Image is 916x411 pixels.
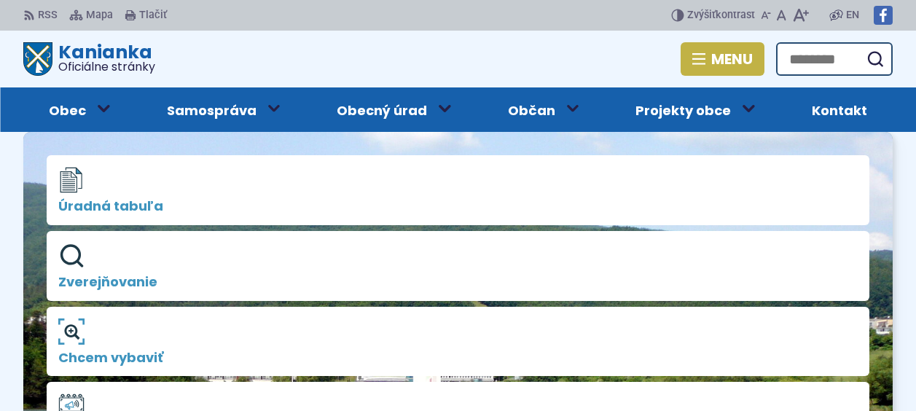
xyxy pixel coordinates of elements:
[846,7,859,24] span: EN
[635,87,731,132] span: Projekty obce
[38,7,58,24] span: RSS
[58,351,858,365] span: Chcem vybaviť
[687,9,755,22] span: kontrast
[58,199,858,214] span: Úradná tabuľa
[52,43,155,73] h1: Kanianka
[167,87,257,132] span: Samospráva
[732,93,766,122] button: Otvoriť podmenu pre
[610,87,757,132] a: Projekty obce
[681,42,764,76] button: Menu
[139,9,167,22] span: Tlačiť
[337,87,427,132] span: Obecný úrad
[257,93,291,122] button: Otvoriť podmenu pre
[58,61,155,73] span: Oficiálne stránky
[86,7,113,24] span: Mapa
[311,87,453,132] a: Obecný úrad
[47,307,869,377] a: Chcem vybaviť
[87,93,121,122] button: Otvoriť podmenu pre
[843,7,862,24] a: EN
[482,87,582,132] a: Občan
[23,42,52,76] img: Prejsť na domovskú stránku
[49,87,86,132] span: Obec
[23,87,112,132] a: Obec
[874,6,893,25] img: Prejsť na Facebook stránku
[141,87,283,132] a: Samospráva
[812,87,867,132] span: Kontakt
[711,53,753,65] span: Menu
[508,87,555,132] span: Občan
[47,231,869,301] a: Zverejňovanie
[687,9,716,21] span: Zvýšiť
[556,93,590,122] button: Otvoriť podmenu pre
[428,93,462,122] button: Otvoriť podmenu pre
[23,42,155,76] a: Logo Kanianka, prejsť na domovskú stránku.
[47,155,869,225] a: Úradná tabuľa
[786,87,893,132] a: Kontakt
[58,275,858,289] span: Zverejňovanie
